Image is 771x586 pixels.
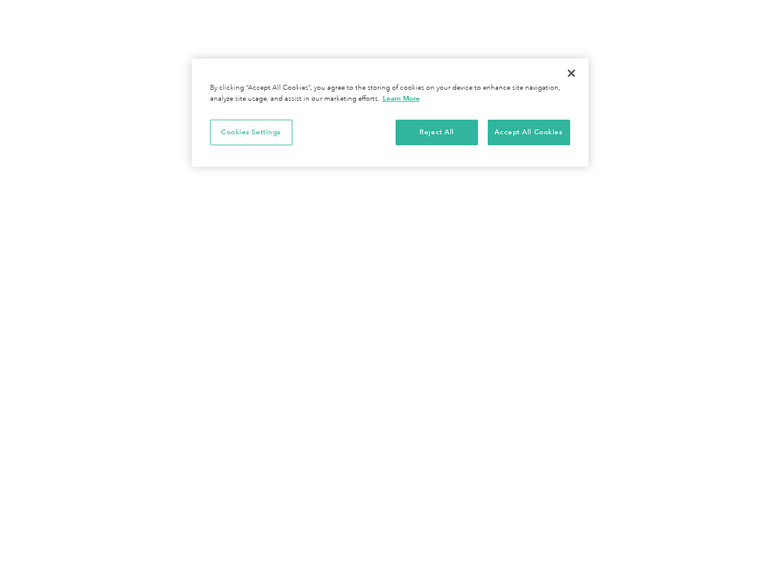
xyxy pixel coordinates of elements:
button: Close [558,60,585,87]
button: Accept All Cookies [488,120,570,145]
div: By clicking “Accept All Cookies”, you agree to the storing of cookies on your device to enhance s... [210,83,570,104]
a: More information about your privacy, opens in a new tab [383,94,420,103]
button: Reject All [396,120,478,145]
div: Cookie banner [192,59,588,167]
div: Privacy [192,59,588,167]
button: Cookies Settings [210,120,292,145]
